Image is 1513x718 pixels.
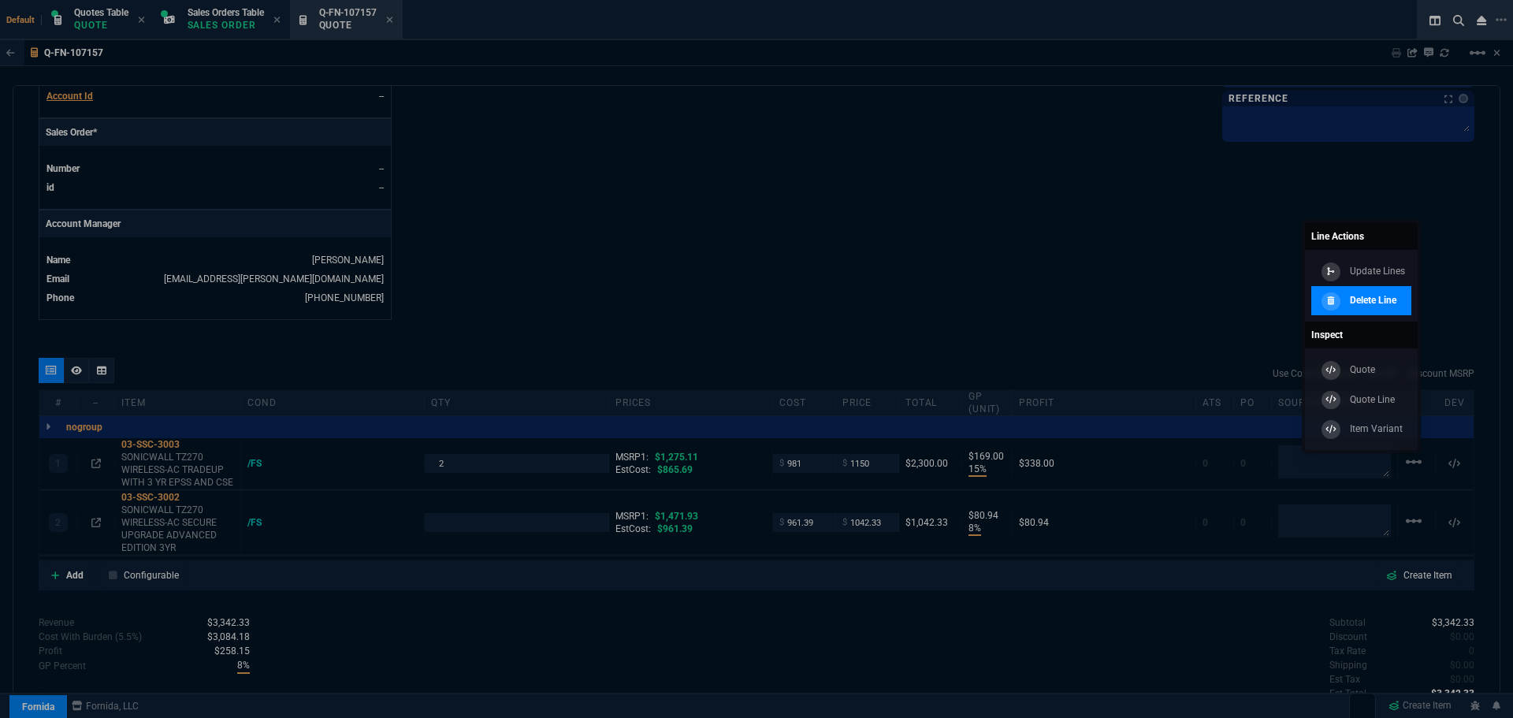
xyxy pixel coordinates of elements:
p: Update Lines [1350,264,1405,278]
a: Line Actions [1305,223,1418,250]
p: Item Variant [1350,422,1403,436]
p: Quote Line [1350,392,1395,407]
p: Delete Line [1350,293,1396,307]
a: Inspect [1305,322,1418,348]
p: Quote [1350,363,1375,377]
